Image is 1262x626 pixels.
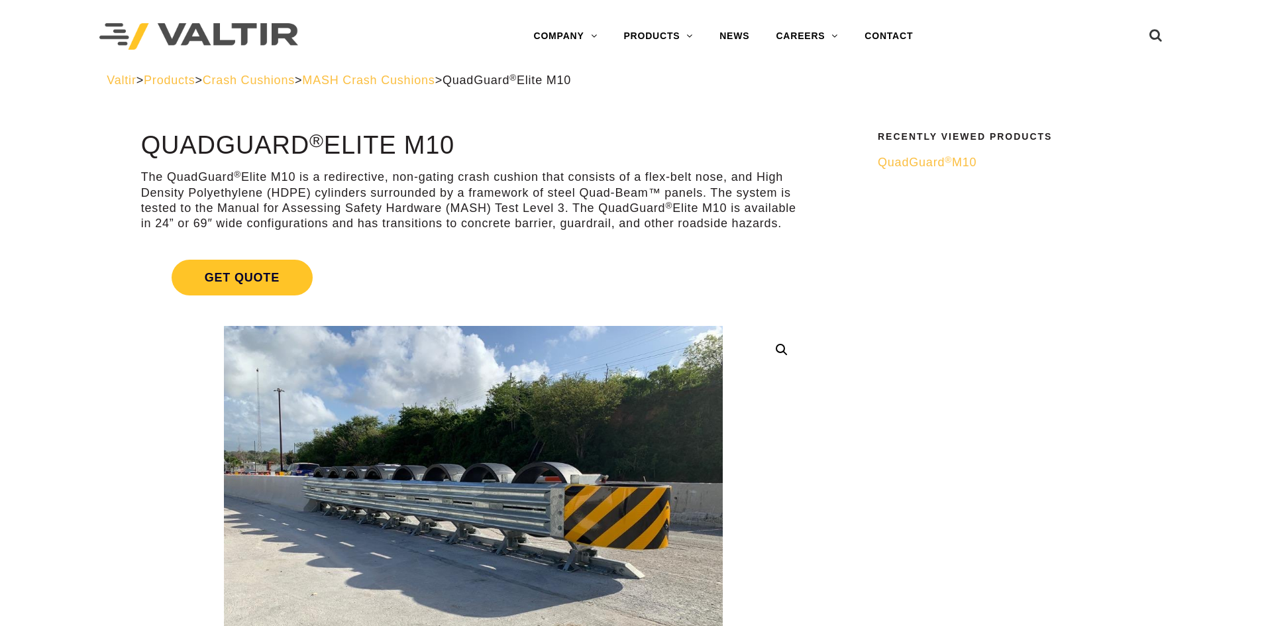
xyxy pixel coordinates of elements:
[309,130,324,151] sup: ®
[665,201,672,211] sup: ®
[107,73,1155,88] div: > > > >
[878,156,976,169] span: QuadGuard M10
[302,74,435,87] a: MASH Crash Cushions
[762,23,851,50] a: CAREERS
[172,260,313,295] span: Get Quote
[234,170,241,180] sup: ®
[203,74,295,87] a: Crash Cushions
[144,74,195,87] a: Products
[851,23,926,50] a: CONTACT
[878,132,1147,142] h2: Recently Viewed Products
[443,74,571,87] span: QuadGuard Elite M10
[509,73,517,83] sup: ®
[945,155,952,165] sup: ®
[520,23,610,50] a: COMPANY
[141,170,806,232] p: The QuadGuard Elite M10 is a redirective, non-gating crash cushion that consists of a flex-belt n...
[141,244,806,311] a: Get Quote
[107,74,136,87] a: Valtir
[878,155,1147,170] a: QuadGuard®M10
[706,23,762,50] a: NEWS
[99,23,298,50] img: Valtir
[610,23,706,50] a: PRODUCTS
[141,132,806,160] h1: QuadGuard Elite M10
